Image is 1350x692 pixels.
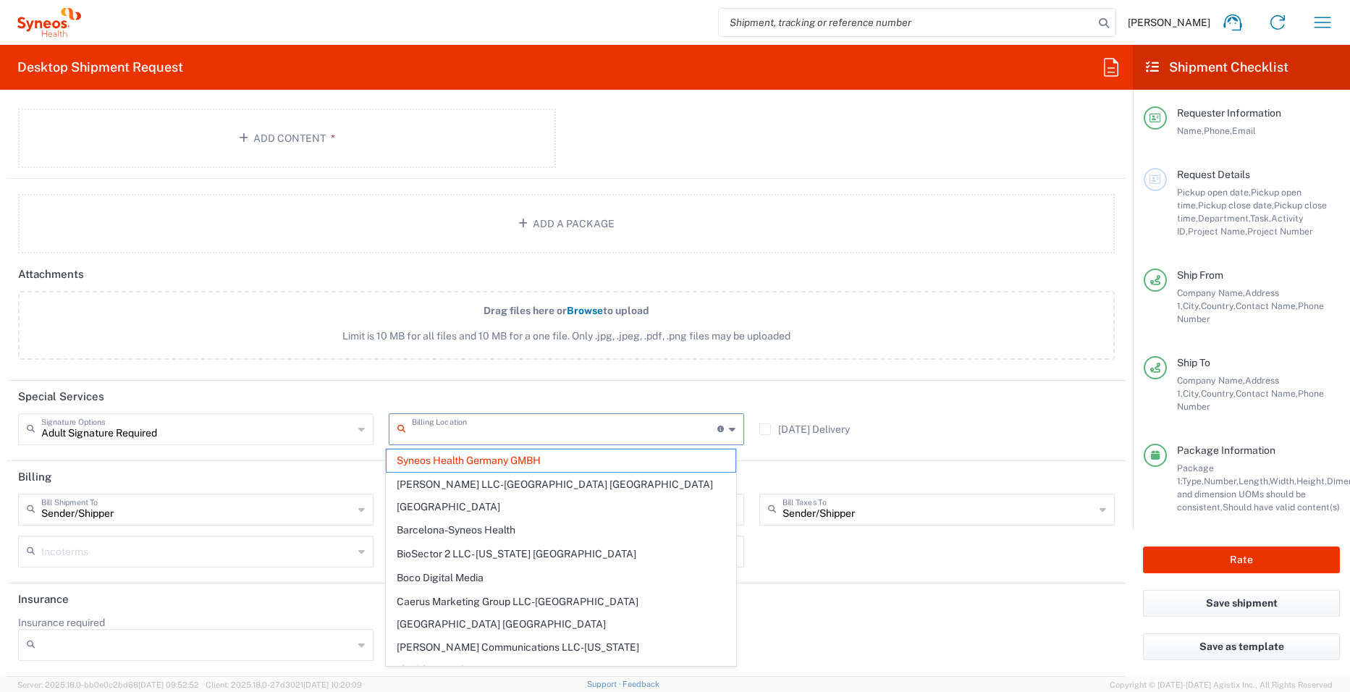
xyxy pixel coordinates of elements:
[50,329,1083,344] span: Limit is 10 MB for all files and 10 MB for a one file. Only .jpg, .jpeg, .pdf, .png files may be ...
[206,680,362,689] span: Client: 2025.18.0-27d3021
[1296,476,1327,486] span: Height,
[1143,547,1340,573] button: Rate
[603,305,649,316] span: to upload
[1177,463,1214,486] span: Package 1:
[138,680,199,689] span: [DATE] 09:52:52
[1177,444,1275,456] span: Package Information
[18,194,1115,253] button: Add a Package
[17,680,199,689] span: Server: 2025.18.0-bb0e0c2bd68
[587,680,623,688] a: Support
[387,591,735,636] span: Caerus Marketing Group LLC-[GEOGRAPHIC_DATA] [GEOGRAPHIC_DATA] [GEOGRAPHIC_DATA]
[18,267,84,282] h2: Attachments
[759,423,850,435] label: [DATE] Delivery
[1270,476,1296,486] span: Width,
[1177,169,1250,180] span: Request Details
[1201,388,1236,399] span: Country,
[623,680,659,688] a: Feedback
[1201,300,1236,311] span: Country,
[1177,375,1245,386] span: Company Name,
[387,450,735,472] span: Syneos Health Germany GMBH
[1223,502,1340,512] span: Should have valid content(s)
[387,636,735,681] span: [PERSON_NAME] Communications LLC-[US_STATE] [GEOGRAPHIC_DATA]
[1198,213,1250,224] span: Department,
[1232,125,1256,136] span: Email
[1177,125,1204,136] span: Name,
[1146,59,1288,76] h2: Shipment Checklist
[1177,107,1281,119] span: Requester Information
[1198,200,1274,211] span: Pickup close date,
[1250,213,1271,224] span: Task,
[484,305,567,316] span: Drag files here or
[387,519,735,541] span: Barcelona-Syneos Health
[18,470,51,484] h2: Billing
[1128,16,1210,29] span: [PERSON_NAME]
[567,305,603,316] span: Browse
[387,473,735,518] span: [PERSON_NAME] LLC-[GEOGRAPHIC_DATA] [GEOGRAPHIC_DATA] [GEOGRAPHIC_DATA]
[1110,678,1333,691] span: Copyright © [DATE]-[DATE] Agistix Inc., All Rights Reserved
[1236,388,1298,399] span: Contact Name,
[18,109,556,168] button: Add Content*
[1188,226,1247,237] span: Project Name,
[1143,633,1340,660] button: Save as template
[387,567,735,589] span: Boco Digital Media
[303,680,362,689] span: [DATE] 10:20:09
[1239,476,1270,486] span: Length,
[18,592,69,607] h2: Insurance
[1177,357,1210,368] span: Ship To
[719,9,1094,36] input: Shipment, tracking or reference number
[1183,388,1201,399] span: City,
[387,543,735,565] span: BioSector 2 LLC- [US_STATE] [GEOGRAPHIC_DATA]
[18,389,104,404] h2: Special Services
[1236,300,1298,311] span: Contact Name,
[1143,590,1340,617] button: Save shipment
[1204,125,1232,136] span: Phone,
[1183,300,1201,311] span: City,
[1204,476,1239,486] span: Number,
[1177,269,1223,281] span: Ship From
[1247,226,1313,237] span: Project Number
[1182,476,1204,486] span: Type,
[18,616,105,629] label: Insurance required
[1177,187,1251,198] span: Pickup open date,
[1177,287,1245,298] span: Company Name,
[17,59,183,76] h2: Desktop Shipment Request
